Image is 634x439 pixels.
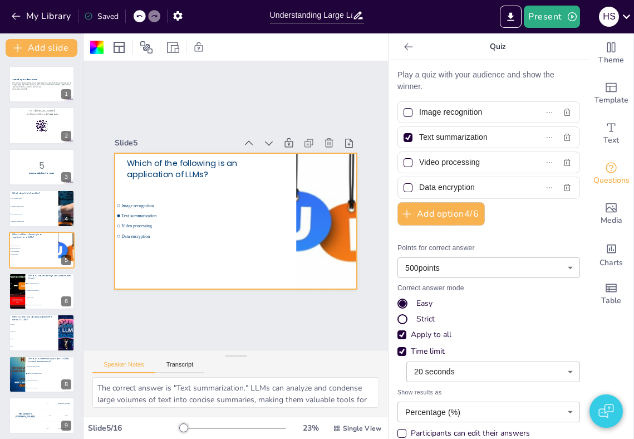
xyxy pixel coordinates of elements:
[416,298,433,309] div: Easy
[58,427,70,429] div: [PERSON_NAME]
[61,89,71,99] div: 1
[9,397,75,434] div: 9
[35,109,55,112] strong: [DOMAIN_NAME]
[9,66,75,103] div: https://cdn.sendsteps.com/images/logo/sendsteps_logo_white.pnghttps://cdn.sendsteps.com/images/lo...
[12,160,71,172] p: 5
[11,251,41,252] span: Video processing
[589,194,633,234] div: Add images, graphics, shapes or video
[9,190,75,227] div: https://cdn.sendsteps.com/images/logo/sendsteps_logo_white.pnghttps://cdn.sendsteps.com/images/lo...
[29,172,54,174] strong: Get Ready for the Quiz!
[140,41,153,54] span: Position
[11,198,57,199] span: Large Learning Model
[524,6,579,28] button: Present
[9,107,75,144] div: https://cdn.sendsteps.com/images/logo/sendsteps_logo_white.pnghttps://cdn.sendsteps.com/images/lo...
[11,206,57,207] span: Language Learning Model
[27,387,74,388] span: Data entry automation
[61,172,71,182] div: 3
[127,157,284,180] p: Which of the following is an application of LLMs?
[27,365,74,367] span: Automated email filtering
[589,234,633,274] div: Add charts and graphs
[12,315,55,321] p: Which company developed the GPT series of LLMs?
[599,7,619,27] div: h s
[593,174,630,187] span: Questions
[419,154,521,170] input: Option 3
[397,346,580,357] div: Time limit
[411,428,530,439] div: Participants can edit their answers
[397,314,580,325] div: Strict
[419,104,521,120] input: Option 1
[12,109,71,113] p: Go to
[11,253,41,255] span: Data encryption
[419,129,521,145] input: Option 2
[500,6,522,28] button: Export to PowerPoint
[397,388,580,397] span: Show results as
[61,338,71,348] div: 7
[61,131,71,141] div: 2
[397,243,580,253] p: Points for correct answer
[9,273,75,310] div: https://cdn.sendsteps.com/images/logo/sendsteps_logo_white.pnghttps://cdn.sendsteps.com/images/lo...
[601,295,621,307] span: Table
[27,373,74,374] span: Chatbots for customer support
[115,138,237,148] div: Slide 5
[42,409,75,422] div: 200
[411,329,451,340] div: Apply to all
[12,192,55,195] p: What does LLM stand for?
[9,232,75,269] div: https://cdn.sendsteps.com/images/logo/sendsteps_logo_white.pnghttps://cdn.sendsteps.com/images/lo...
[42,422,75,435] div: 300
[27,380,74,381] span: Social media analysis
[397,284,580,294] p: Correct answer mode
[343,424,381,433] span: Single View
[11,213,57,214] span: Large Language Model
[12,88,71,90] p: Generated with [URL]
[121,233,234,238] span: Data encryption
[121,203,234,208] span: Image recognition
[9,314,75,351] div: 7
[270,7,353,23] input: Insert title
[417,33,578,60] p: Quiz
[397,329,580,340] div: Apply to all
[121,223,234,228] span: Video processing
[92,377,379,408] textarea: The correct answer is "Text summarization." LLMs can analyze and condense large volumes of text i...
[61,214,71,224] div: 4
[61,296,71,306] div: 6
[397,69,580,92] p: Play a quiz with your audience and show the winner.
[28,274,71,280] p: What is one challenge associated with LLMs?
[589,154,633,194] div: Get real-time input from your audience
[110,38,128,56] div: Layout
[411,346,445,357] div: Time limit
[165,38,181,56] div: Resize presentation
[599,6,619,28] button: h s
[9,356,75,393] div: 8
[61,255,71,265] div: 5
[589,274,633,314] div: Add a table
[27,290,74,291] span: Limited data availability
[601,214,622,227] span: Media
[121,213,234,218] span: Text summarization
[27,297,74,298] span: Low accuracy
[84,11,119,22] div: Saved
[11,331,57,333] span: Microsoft
[397,428,530,439] div: Participants can edit their answers
[11,221,57,222] span: Linguistic Language Model
[92,361,155,373] button: Speaker Notes
[9,413,42,418] h4: The winner is [PERSON_NAME]
[589,114,633,154] div: Add text boxes
[589,74,633,114] div: Add ready made slides
[61,421,71,431] div: 9
[65,415,67,417] div: Jaap
[6,39,77,57] button: Add slide
[12,78,37,81] strong: A Brief Quiz About LLMs
[397,257,580,278] div: 500 points
[397,202,485,226] button: Add option4/6
[27,283,74,284] span: High computational cost
[589,33,633,74] div: Change the overall theme
[297,423,324,433] div: 23 %
[416,314,435,325] div: Strict
[12,112,71,115] p: and login with code
[27,304,74,305] span: Simple language understanding
[397,298,580,309] div: Easy
[12,82,71,88] p: This presentation provides an engaging quiz designed to test your knowledge of Large Language Mod...
[12,233,55,239] p: Which of the following is an application of LLMs?
[9,149,75,186] div: https://cdn.sendsteps.com/images/logo/sendsteps_logo_white.pnghttps://cdn.sendsteps.com/images/lo...
[61,379,71,389] div: 8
